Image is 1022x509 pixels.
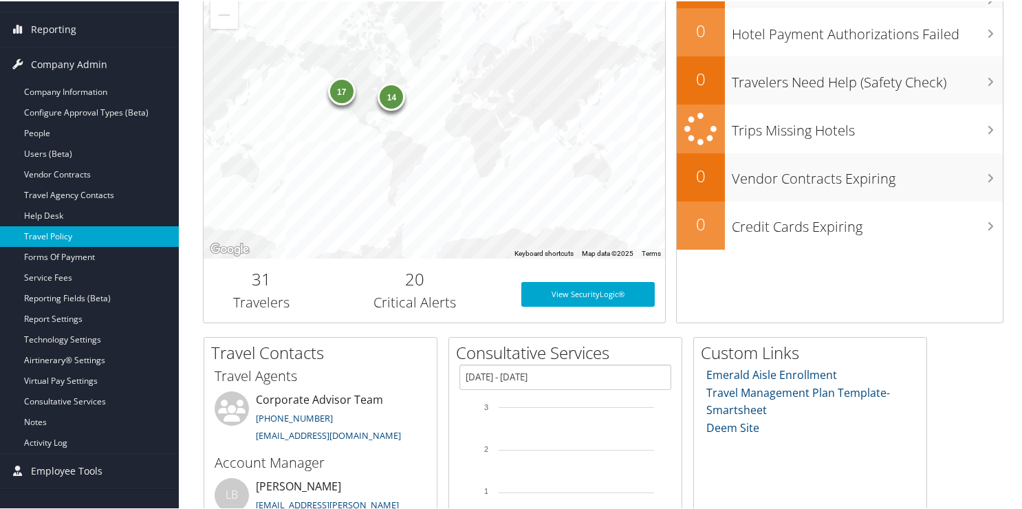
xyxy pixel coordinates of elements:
h3: Vendor Contracts Expiring [732,161,1003,187]
span: Employee Tools [31,453,102,487]
tspan: 1 [484,486,488,494]
a: Emerald Aisle Enrollment [706,366,837,381]
h3: Hotel Payment Authorizations Failed [732,17,1003,43]
span: Company Admin [31,46,107,80]
h3: Travel Agents [215,365,426,385]
a: 0Travelers Need Help (Safety Check) [677,55,1003,103]
a: 0Vendor Contracts Expiring [677,152,1003,200]
tspan: 3 [484,402,488,410]
h2: 20 [329,266,501,290]
a: Terms (opens in new tab) [642,248,661,256]
div: 17 [328,76,356,104]
h2: 0 [677,66,725,89]
button: Keyboard shortcuts [514,248,574,257]
a: 0Hotel Payment Authorizations Failed [677,7,1003,55]
h3: Credit Cards Expiring [732,209,1003,235]
a: [PHONE_NUMBER] [256,411,333,423]
span: Map data ©2025 [582,248,633,256]
h2: 0 [677,18,725,41]
img: Google [207,239,252,257]
h3: Travelers [214,292,309,311]
a: Trips Missing Hotels [677,103,1003,152]
a: [EMAIL_ADDRESS][DOMAIN_NAME] [256,428,401,440]
li: Corporate Advisor Team [208,390,433,446]
h3: Account Manager [215,452,426,471]
tspan: 2 [484,444,488,452]
h2: Travel Contacts [211,340,437,363]
a: View SecurityLogic® [521,281,655,305]
h3: Travelers Need Help (Safety Check) [732,65,1003,91]
h2: 0 [677,211,725,235]
h3: Critical Alerts [329,292,501,311]
h2: Consultative Services [456,340,682,363]
h3: Trips Missing Hotels [732,113,1003,139]
h2: Custom Links [701,340,926,363]
a: 0Credit Cards Expiring [677,200,1003,248]
div: 14 [378,81,406,109]
h2: 0 [677,163,725,186]
h2: 31 [214,266,309,290]
a: Travel Management Plan Template- Smartsheet [706,384,890,417]
a: Open this area in Google Maps (opens a new window) [207,239,252,257]
span: Reporting [31,11,76,45]
a: Deem Site [706,419,759,434]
